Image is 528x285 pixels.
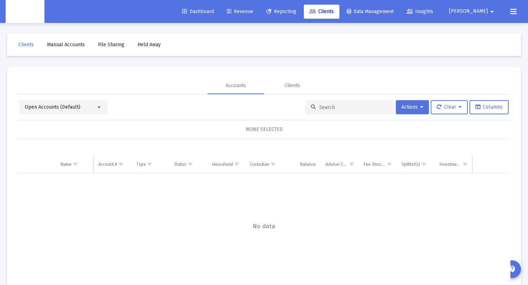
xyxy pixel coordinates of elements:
span: Revenue [227,8,253,14]
button: Clear [431,100,468,114]
span: [PERSON_NAME] [449,8,488,14]
input: Search [319,104,388,110]
span: Clients [309,8,334,14]
a: Held Away [132,38,166,52]
span: Show filter options for column 'Name' [73,162,78,167]
a: Revenue [221,5,259,19]
span: Show filter options for column 'Advisor Code' [349,162,354,167]
td: Column Advisor Code [321,156,359,173]
span: Clients [18,42,34,48]
span: Dashboard [182,8,214,14]
td: Column Investment Model [435,156,473,173]
a: Reporting [261,5,302,19]
span: Show filter options for column 'Fee Structure(s)' [387,162,392,167]
a: Clients [13,38,39,52]
td: Column Household [207,156,245,173]
span: Reporting [266,8,296,14]
a: Manual Accounts [41,38,91,52]
span: Manual Accounts [47,42,85,48]
div: Accounts [226,82,246,89]
mat-icon: contact_support [508,265,516,273]
span: Open Accounts (Default) [25,104,80,110]
td: Column Fee Structure(s) [359,156,397,173]
div: Account # [98,162,117,167]
a: Clients [304,5,339,19]
a: Dashboard [177,5,220,19]
span: Show filter options for column 'Splitter(s)' [421,162,426,167]
a: Insights [401,5,439,19]
div: Investment Model [440,162,462,167]
span: Insights [407,8,433,14]
div: Clients [284,82,300,89]
span: Columns [475,104,503,110]
span: Show filter options for column 'Household' [234,162,239,167]
td: Column Balance [283,156,321,173]
mat-icon: arrow_drop_down [488,5,496,19]
div: Balance [300,162,316,167]
button: Actions [396,100,429,114]
td: Column Custodian [245,156,283,173]
span: Show filter options for column 'Type' [147,162,152,167]
td: Column Type [131,156,170,173]
a: Data Management [341,5,399,19]
div: Splitter(s) [401,162,420,167]
div: Type [136,162,146,167]
span: Data Management [347,8,394,14]
div: Custodian [250,162,269,167]
div: Data grid [18,139,510,280]
div: NONE SELECTED [23,126,505,133]
span: Show filter options for column 'Status' [188,162,193,167]
span: No data [18,223,510,230]
span: Show filter options for column 'Investment Model' [462,162,468,167]
td: Column Status [169,156,207,173]
td: Column Account # [93,156,131,173]
div: Fee Structure(s) [364,162,386,167]
span: File Sharing [98,42,124,48]
span: Actions [401,104,423,110]
span: Held Away [137,42,161,48]
div: Name [61,162,72,167]
span: Clear [437,104,462,110]
div: Household [212,162,233,167]
button: Columns [469,100,509,114]
td: Column Splitter(s) [397,156,435,173]
button: [PERSON_NAME] [441,4,505,18]
div: Advisor Code [326,162,348,167]
span: Show filter options for column 'Account #' [118,162,123,167]
img: Dashboard [11,5,39,19]
td: Column Name [56,156,94,173]
span: Show filter options for column 'Custodian' [270,162,276,167]
a: File Sharing [92,38,130,52]
div: Status [174,162,186,167]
